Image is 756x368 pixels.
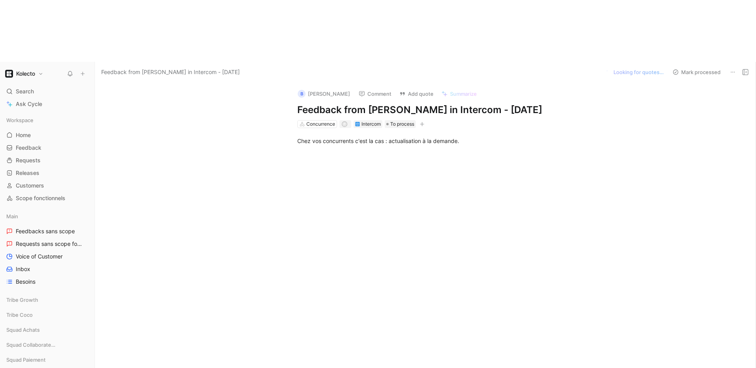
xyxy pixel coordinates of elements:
[16,156,41,164] span: Requests
[3,98,91,110] a: Ask Cycle
[3,294,91,308] div: Tribe Growth
[6,326,40,334] span: Squad Achats
[385,120,416,128] div: To process
[3,85,91,97] div: Search
[669,67,724,78] button: Mark processed
[3,309,91,323] div: Tribe Coco
[297,137,570,145] div: Chez vos concurrents c'est la cas : actualisation à la demande.
[602,67,667,78] button: Looking for quotes…
[3,339,91,353] div: Squad Collaborateurs
[3,129,91,141] a: Home
[355,88,395,99] button: Comment
[16,253,63,260] span: Voice of Customer
[294,88,354,100] button: B[PERSON_NAME]
[3,68,45,79] button: KolectoKolecto
[16,265,30,273] span: Inbox
[16,194,65,202] span: Scope fonctionnels
[450,90,477,97] span: Summarize
[3,210,91,222] div: Main
[3,251,91,262] a: Voice of Customer
[3,180,91,191] a: Customers
[390,120,414,128] span: To process
[3,142,91,154] a: Feedback
[6,296,38,304] span: Tribe Growth
[6,116,33,124] span: Workspace
[3,192,91,204] a: Scope fonctionnels
[16,87,34,96] span: Search
[5,70,13,78] img: Kolecto
[3,354,91,368] div: Squad Paiement
[3,324,91,336] div: Squad Achats
[297,104,570,116] h1: Feedback from [PERSON_NAME] in Intercom - [DATE]
[16,182,44,190] span: Customers
[3,324,91,338] div: Squad Achats
[3,263,91,275] a: Inbox
[3,354,91,366] div: Squad Paiement
[3,276,91,288] a: Besoins
[298,90,306,98] div: B
[6,341,59,349] span: Squad Collaborateurs
[16,240,82,248] span: Requests sans scope fonctionnel
[16,169,39,177] span: Releases
[6,356,46,364] span: Squad Paiement
[3,309,91,321] div: Tribe Coco
[3,154,91,166] a: Requests
[101,67,240,77] span: Feedback from [PERSON_NAME] in Intercom - [DATE]
[6,311,33,319] span: Tribe Coco
[3,339,91,351] div: Squad Collaborateurs
[361,120,381,128] div: Intercom
[3,294,91,306] div: Tribe Growth
[3,167,91,179] a: Releases
[16,70,35,77] h1: Kolecto
[6,212,18,220] span: Main
[16,131,31,139] span: Home
[396,88,437,99] button: Add quote
[438,88,480,99] button: Summarize
[342,122,346,126] div: p
[3,225,91,237] a: Feedbacks sans scope
[3,238,91,250] a: Requests sans scope fonctionnel
[306,120,335,128] div: Concurrence
[16,99,42,109] span: Ask Cycle
[16,144,41,152] span: Feedback
[3,210,91,288] div: MainFeedbacks sans scopeRequests sans scope fonctionnelVoice of CustomerInboxBesoins
[16,278,35,286] span: Besoins
[3,114,91,126] div: Workspace
[16,227,75,235] span: Feedbacks sans scope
